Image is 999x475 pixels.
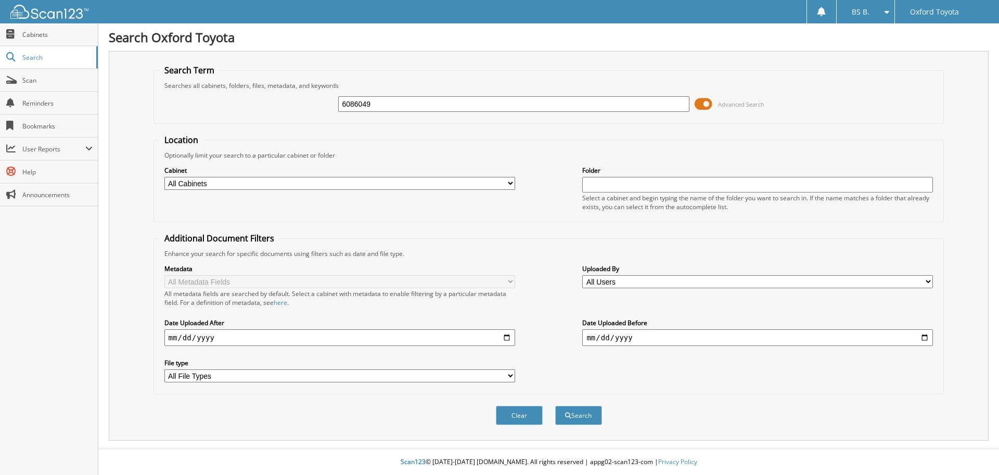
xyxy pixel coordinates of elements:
span: Search [22,53,91,62]
label: Metadata [164,264,515,273]
legend: Search Term [159,65,220,76]
button: Search [555,406,602,425]
legend: Additional Document Filters [159,233,279,244]
label: Folder [582,166,933,175]
span: User Reports [22,145,85,153]
button: Clear [496,406,543,425]
span: Cabinets [22,30,93,39]
div: Select a cabinet and begin typing the name of the folder you want to search in. If the name match... [582,194,933,211]
label: File type [164,358,515,367]
label: Date Uploaded Before [582,318,933,327]
span: Advanced Search [718,100,764,108]
iframe: Chat Widget [947,425,999,475]
div: Optionally limit your search to a particular cabinet or folder [159,151,939,160]
img: scan123-logo-white.svg [10,5,88,19]
label: Date Uploaded After [164,318,515,327]
div: © [DATE]-[DATE] [DOMAIN_NAME]. All rights reserved | appg02-scan123-com | [98,450,999,475]
span: Help [22,168,93,176]
span: Oxford Toyota [910,9,959,15]
label: Uploaded By [582,264,933,273]
span: Bookmarks [22,122,93,131]
div: Enhance your search for specific documents using filters such as date and file type. [159,249,939,258]
input: end [582,329,933,346]
span: Reminders [22,99,93,108]
div: Searches all cabinets, folders, files, metadata, and keywords [159,81,939,90]
span: BS B. [852,9,869,15]
input: start [164,329,515,346]
legend: Location [159,134,203,146]
a: Privacy Policy [658,457,697,466]
span: Scan123 [401,457,426,466]
label: Cabinet [164,166,515,175]
a: here [274,298,287,307]
span: Announcements [22,190,93,199]
h1: Search Oxford Toyota [109,29,989,46]
div: All metadata fields are searched by default. Select a cabinet with metadata to enable filtering b... [164,289,515,307]
span: Scan [22,76,93,85]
